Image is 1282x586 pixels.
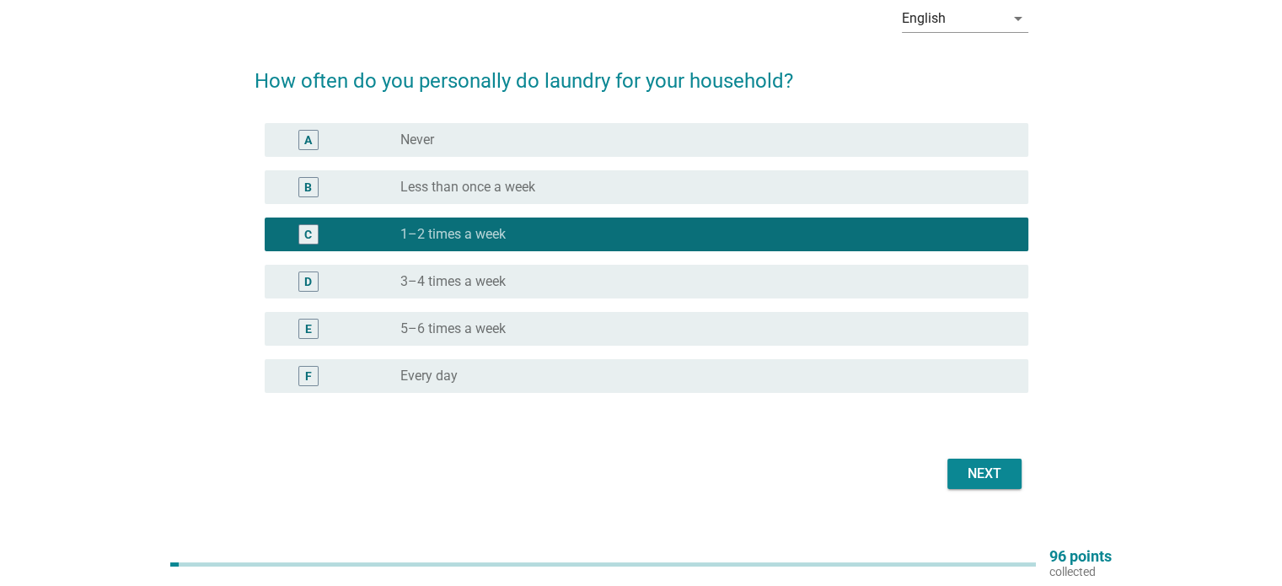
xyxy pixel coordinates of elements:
[400,320,506,337] label: 5–6 times a week
[305,368,312,385] div: F
[400,368,458,384] label: Every day
[304,132,312,149] div: A
[400,226,506,243] label: 1–2 times a week
[304,273,312,291] div: D
[902,11,946,26] div: English
[305,320,312,338] div: E
[1008,8,1028,29] i: arrow_drop_down
[1049,564,1112,579] p: collected
[304,226,312,244] div: C
[400,132,434,148] label: Never
[947,459,1022,489] button: Next
[400,179,535,196] label: Less than once a week
[961,464,1008,484] div: Next
[1049,549,1112,564] p: 96 points
[304,179,312,196] div: B
[400,273,506,290] label: 3–4 times a week
[255,49,1028,96] h2: How often do you personally do laundry for your household?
